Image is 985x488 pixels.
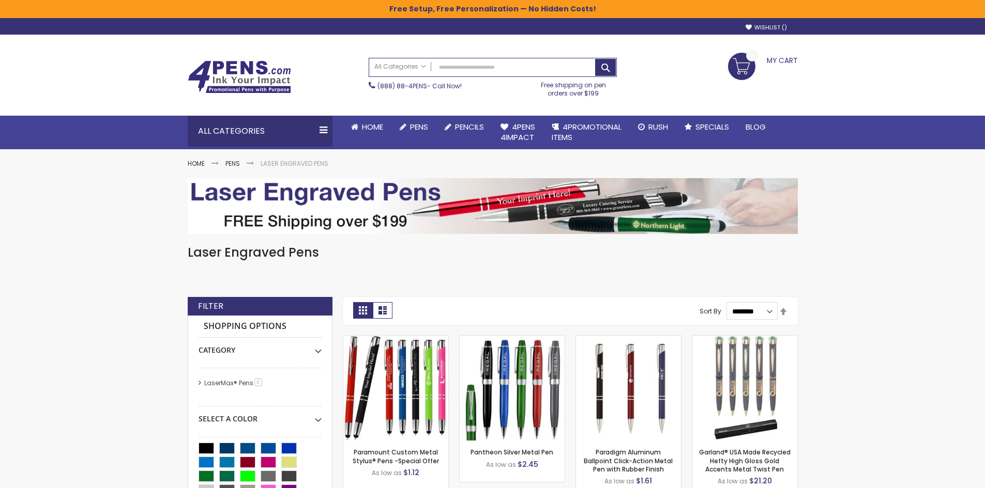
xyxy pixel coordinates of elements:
[254,379,262,386] span: 8
[343,335,448,344] a: Paramount Custom Metal Stylus® Pens -Special Offer
[353,302,373,319] strong: Grid
[695,121,729,132] span: Specials
[225,159,240,168] a: Pens
[718,477,748,485] span: As low as
[692,335,797,344] a: Garland® USA Made Recycled Hefty High Gloss Gold Accents Metal Twist Pen
[492,116,543,149] a: 4Pens4impact
[188,159,205,168] a: Home
[501,121,535,143] span: 4Pens 4impact
[198,301,223,312] strong: Filter
[391,116,436,138] a: Pens
[749,476,772,486] span: $21.20
[410,121,428,132] span: Pens
[604,477,634,485] span: As low as
[746,24,787,32] a: Wishlist
[460,336,565,440] img: Pantheon Silver Metal Pen
[353,448,439,465] a: Paramount Custom Metal Stylus® Pens -Special Offer
[648,121,668,132] span: Rush
[374,62,426,71] span: All Categories
[692,336,797,440] img: Garland® USA Made Recycled Hefty High Gloss Gold Accents Metal Twist Pen
[700,307,721,316] label: Sort By
[737,116,774,138] a: Blog
[576,335,681,344] a: Paradigm Aluminum Ballpoint Click-Action Metal Pen with Rubber Finish
[188,60,291,93] img: 4Pens Custom Pens and Promotional Products
[343,116,391,138] a: Home
[188,116,332,147] div: All Categories
[460,335,565,344] a: Pantheon Silver Metal Pen
[199,338,322,355] div: Category
[530,77,617,98] div: Free shipping on pen orders over $199
[552,121,622,143] span: 4PROMOTIONAL ITEMS
[630,116,676,138] a: Rush
[584,448,673,473] a: Paradigm Aluminum Ballpoint Click-Action Metal Pen with Rubber Finish
[199,406,322,424] div: Select A Color
[455,121,484,132] span: Pencils
[676,116,737,138] a: Specials
[202,379,266,387] a: LaserMax® Pens8
[403,467,419,478] span: $1.12
[199,316,322,338] strong: Shopping Options
[377,82,462,90] span: - Call Now!
[746,121,766,132] span: Blog
[188,178,798,234] img: Laser Engraved Pens
[576,336,681,440] img: Paradigm Aluminum Ballpoint Click-Action Metal Pen with Rubber Finish
[188,244,798,261] h1: Laser Engraved Pens
[362,121,383,132] span: Home
[343,336,448,440] img: Paramount Custom Metal Stylus® Pens -Special Offer
[377,82,427,90] a: (888) 88-4PENS
[436,116,492,138] a: Pencils
[471,448,553,456] a: Pantheon Silver Metal Pen
[518,459,538,469] span: $2.45
[636,476,652,486] span: $1.61
[372,468,402,477] span: As low as
[486,460,516,469] span: As low as
[543,116,630,149] a: 4PROMOTIONALITEMS
[369,58,431,75] a: All Categories
[699,448,791,473] a: Garland® USA Made Recycled Hefty High Gloss Gold Accents Metal Twist Pen
[261,159,328,168] strong: Laser Engraved Pens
